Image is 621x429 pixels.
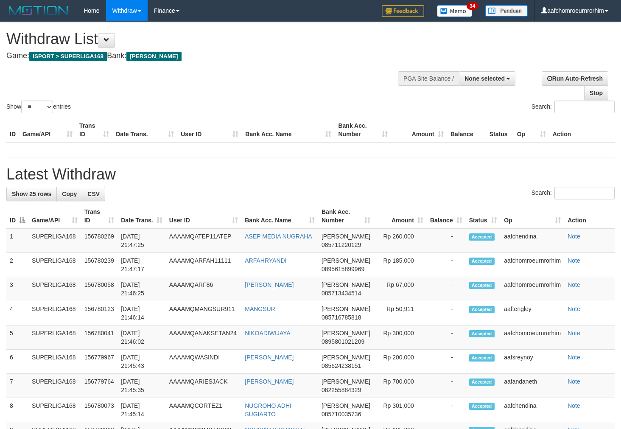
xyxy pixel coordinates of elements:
th: Action [549,118,615,142]
td: aafchendina [501,228,564,253]
th: Bank Acc. Number [335,118,391,142]
td: aafsreynoy [501,350,564,374]
h4: Game: Bank: [6,52,406,60]
td: - [427,350,466,374]
td: 4 [6,301,28,325]
span: [PERSON_NAME] [322,257,370,264]
th: ID: activate to sort column descending [6,204,28,228]
a: [PERSON_NAME] [245,378,294,385]
td: aafchomroeurnrorhim [501,325,564,350]
td: [DATE] 21:47:17 [117,253,166,277]
td: 7 [6,374,28,398]
th: Bank Acc. Name [242,118,335,142]
td: Rp 200,000 [374,350,427,374]
td: - [427,228,466,253]
img: Feedback.jpg [382,5,424,17]
th: Amount: activate to sort column ascending [374,204,427,228]
td: 156780073 [81,398,118,422]
span: None selected [464,75,505,82]
span: Accepted [469,306,495,313]
span: [PERSON_NAME] [322,354,370,361]
td: SUPERLIGA168 [28,228,81,253]
td: aafandaneth [501,374,564,398]
td: - [427,398,466,422]
select: Showentries [21,101,53,113]
td: - [427,277,466,301]
td: AAAAMQARF86 [166,277,241,301]
td: SUPERLIGA168 [28,301,81,325]
th: Op: activate to sort column ascending [501,204,564,228]
span: Copy [62,191,77,197]
a: Note [568,378,580,385]
td: 156780123 [81,301,118,325]
a: Note [568,257,580,264]
th: User ID [177,118,242,142]
span: [PERSON_NAME] [322,378,370,385]
a: Copy [56,187,82,201]
td: SUPERLIGA168 [28,253,81,277]
span: [PERSON_NAME] [322,402,370,409]
span: Copy 085711220129 to clipboard [322,241,361,248]
td: AAAAMQMANGSUR911 [166,301,241,325]
td: AAAAMQARIESJACK [166,374,241,398]
label: Show entries [6,101,71,113]
a: ASEP MEDIA NUGRAHA [245,233,312,240]
span: Accepted [469,330,495,337]
h1: Latest Withdraw [6,166,615,183]
a: NIKOADIWIJAYA [245,330,291,336]
a: CSV [82,187,105,201]
a: Run Auto-Refresh [542,71,608,86]
a: ARFAHRYANDI [245,257,286,264]
a: Note [568,281,580,288]
span: Accepted [469,282,495,289]
td: AAAAMQARFAH11111 [166,253,241,277]
th: Trans ID: activate to sort column ascending [81,204,118,228]
a: [PERSON_NAME] [245,281,294,288]
td: [DATE] 21:46:02 [117,325,166,350]
th: Action [564,204,615,228]
a: Note [568,306,580,312]
td: SUPERLIGA168 [28,374,81,398]
img: MOTION_logo.png [6,4,71,17]
label: Search: [531,101,615,113]
span: Copy 085713434514 to clipboard [322,290,361,297]
td: - [427,301,466,325]
td: [DATE] 21:45:14 [117,398,166,422]
td: 8 [6,398,28,422]
span: ISPORT > SUPERLIGA168 [29,52,107,61]
div: PGA Site Balance / [398,71,459,86]
td: - [427,253,466,277]
td: 1 [6,228,28,253]
a: Note [568,233,580,240]
th: Status: activate to sort column ascending [466,204,501,228]
h1: Withdraw List [6,31,406,48]
td: Rp 301,000 [374,398,427,422]
th: Balance [447,118,486,142]
th: Status [486,118,514,142]
td: Rp 300,000 [374,325,427,350]
td: SUPERLIGA168 [28,325,81,350]
td: - [427,374,466,398]
span: Copy 0895615899969 to clipboard [322,266,364,272]
span: Copy 0895801021209 to clipboard [322,338,364,345]
span: [PERSON_NAME] [126,52,181,61]
span: Accepted [469,233,495,241]
td: aafchomroeurnrorhim [501,253,564,277]
td: [DATE] 21:46:25 [117,277,166,301]
span: Copy 085710035736 to clipboard [322,411,361,418]
a: [PERSON_NAME] [245,354,294,361]
th: ID [6,118,19,142]
span: [PERSON_NAME] [322,330,370,336]
td: [DATE] 21:45:43 [117,350,166,374]
td: 156780041 [81,325,118,350]
td: [DATE] 21:47:25 [117,228,166,253]
th: Balance: activate to sort column ascending [427,204,466,228]
td: SUPERLIGA168 [28,350,81,374]
span: 34 [467,2,478,10]
td: aafchendina [501,398,564,422]
td: [DATE] 21:46:14 [117,301,166,325]
td: SUPERLIGA168 [28,277,81,301]
th: Date Trans.: activate to sort column ascending [117,204,166,228]
span: Copy 085716785818 to clipboard [322,314,361,321]
img: Button%20Memo.svg [437,5,473,17]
